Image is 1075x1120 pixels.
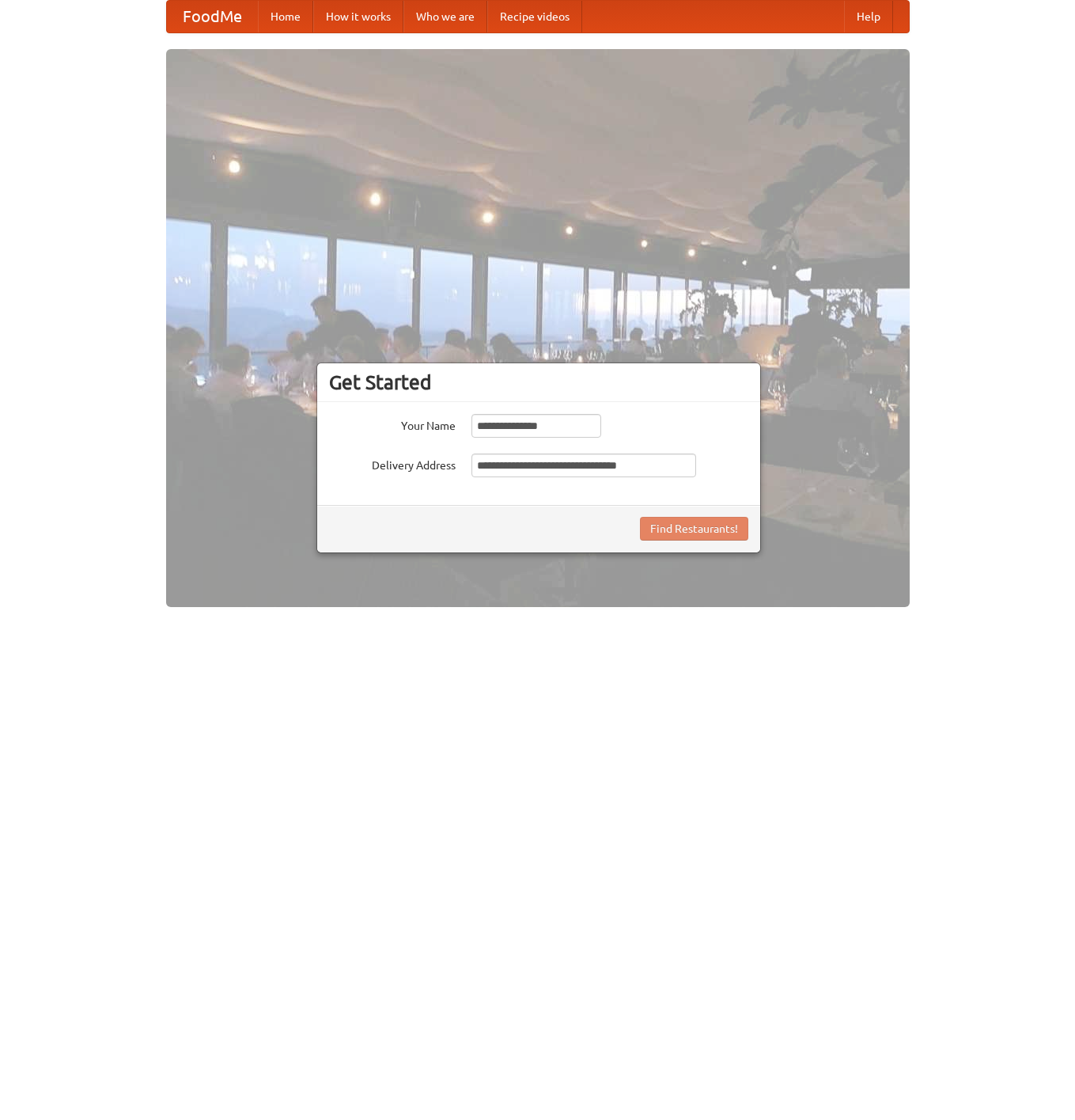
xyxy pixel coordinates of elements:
[313,1,403,32] a: How it works
[640,517,748,541] button: Find Restaurants!
[167,1,258,32] a: FoodMe
[844,1,893,32] a: Help
[258,1,313,32] a: Home
[329,414,456,434] label: Your Name
[487,1,582,32] a: Recipe videos
[329,370,748,394] h3: Get Started
[329,454,456,473] label: Delivery Address
[403,1,487,32] a: Who we are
